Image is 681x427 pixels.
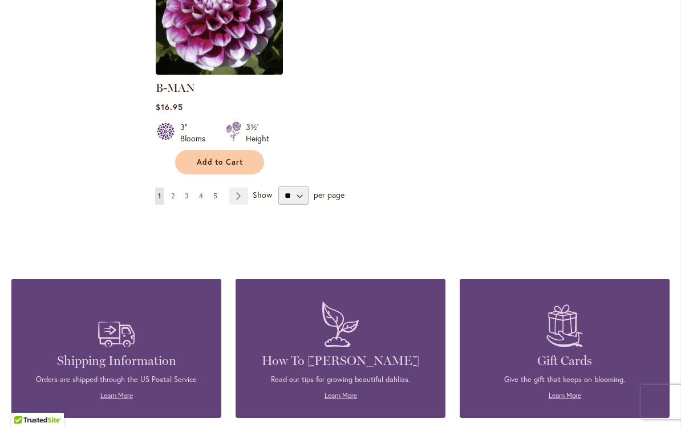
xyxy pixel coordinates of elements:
[100,391,133,400] a: Learn More
[168,188,177,205] a: 2
[182,188,192,205] a: 3
[253,353,428,369] h4: How To [PERSON_NAME]
[477,375,652,385] p: Give the gift that keeps on blooming.
[549,391,581,400] a: Learn More
[213,192,217,200] span: 5
[185,192,189,200] span: 3
[199,192,203,200] span: 4
[175,150,264,174] button: Add to Cart
[325,391,357,400] a: Learn More
[253,375,428,385] p: Read our tips for growing beautiful dahlias.
[171,192,175,200] span: 2
[158,192,161,200] span: 1
[156,66,283,77] a: B-MAN
[180,121,212,144] div: 3" Blooms
[29,353,204,369] h4: Shipping Information
[314,189,344,200] span: per page
[246,121,269,144] div: 3½' Height
[197,157,244,167] span: Add to Cart
[29,375,204,385] p: Orders are shipped through the US Postal Service
[9,387,40,418] iframe: Launch Accessibility Center
[210,188,220,205] a: 5
[253,189,272,200] span: Show
[156,101,183,112] span: $16.95
[156,81,195,95] a: B-MAN
[477,353,652,369] h4: Gift Cards
[196,188,206,205] a: 4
